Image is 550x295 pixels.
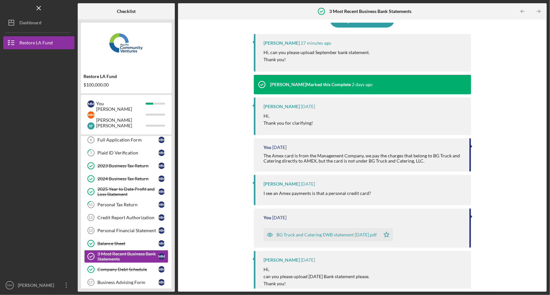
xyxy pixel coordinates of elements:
[81,26,172,65] img: Product logo
[264,266,369,273] p: Hi,
[84,224,168,237] a: 13Personal Financial StatementMM
[158,163,165,169] div: M M
[264,56,370,63] p: Thank you!
[89,216,93,220] tspan: 12
[97,176,158,181] div: 2024 Business Tax Return
[264,119,313,127] p: Thank you for clarifying!
[96,104,146,126] div: [PERSON_NAME] [PERSON_NAME]
[89,280,93,284] tspan: 17
[264,145,271,150] div: You
[97,163,158,168] div: 2023 Business Tax Return
[89,229,93,233] tspan: 13
[97,241,158,246] div: Balance Sheet
[264,153,463,164] div: The Amex card is from the Management Company, we pay the charges that belong to BG Truck and Cate...
[264,228,393,241] button: BG Truck and Catering EWB statement [DATE].pdf
[84,82,169,87] div: $100,000.00
[84,237,168,250] a: Balance SheetMM
[117,9,136,14] b: Checklist
[97,202,158,207] div: Personal Tax Return
[264,190,371,197] p: I see an Amex payments is that a personal credit card?
[272,145,286,150] time: 2025-10-03 02:17
[84,198,168,211] a: 11Personal Tax ReturnMM
[19,16,41,31] div: Dashboard
[84,133,168,146] a: 6Full Application FormMM
[87,111,95,119] div: M M
[90,138,92,142] tspan: 6
[96,98,146,109] div: You
[84,211,168,224] a: 12Credit Report AuthorizationMM
[84,74,169,79] div: Restore LA Fund
[84,146,168,159] a: 7Plaid ID VerificationMM
[3,36,74,49] button: Restore LA Fund
[84,159,168,172] a: 2023 Business Tax ReturnMM
[158,150,165,156] div: M M
[301,181,315,187] time: 2025-10-03 01:25
[87,122,95,130] div: S F
[158,227,165,234] div: M M
[264,49,370,56] p: Hi, can you please upload September bank statement.
[97,187,158,197] div: 2025 Year to Date Profit and Loss Statement
[84,185,168,198] a: 2025 Year to Date Profit and Loss StatementMM
[97,215,158,220] div: Credit Report Authorization
[158,253,165,260] div: M M
[264,257,300,263] div: [PERSON_NAME]
[87,100,95,108] div: M M
[97,251,158,262] div: 3 Most Recent Business Bank Statements
[84,276,168,289] a: 17Business Advising FormMM
[97,228,158,233] div: Personal Financial Statement
[3,279,74,292] button: MM[PERSON_NAME]
[301,40,331,46] time: 2025-10-09 22:01
[264,215,271,220] div: You
[301,257,315,263] time: 2025-10-03 01:00
[301,104,315,109] time: 2025-10-03 04:52
[84,263,168,276] a: Company Debt ScheduleMM
[90,151,92,155] tspan: 7
[264,40,300,46] div: [PERSON_NAME]
[158,201,165,208] div: M M
[264,181,300,187] div: [PERSON_NAME]
[97,150,158,155] div: Plaid ID Verification
[158,279,165,286] div: M M
[276,232,377,237] div: BG Truck and Catering EWB statement [DATE].pdf
[272,215,286,220] time: 2025-10-03 01:04
[264,280,369,287] p: Thank you!
[158,176,165,182] div: M M
[97,280,158,285] div: Business Advising Form
[158,188,165,195] div: M M
[158,240,165,247] div: M M
[84,250,168,263] a: 3 Most Recent Business Bank StatementsMM
[7,284,12,287] text: MM
[264,273,369,280] p: can you please upload [DATE] Bank statement please.
[3,16,74,29] button: Dashboard
[19,36,53,51] div: Restore LA Fund
[270,82,351,87] div: [PERSON_NAME] Marked this Complete
[97,137,158,142] div: Full Application Form
[16,279,58,293] div: [PERSON_NAME]
[264,104,300,109] div: [PERSON_NAME]
[158,214,165,221] div: M M
[330,9,412,14] b: 3 Most Recent Business Bank Statements
[96,120,146,131] div: [PERSON_NAME]
[158,266,165,273] div: M M
[158,137,165,143] div: M M
[264,112,313,119] p: Hi,
[89,203,93,207] tspan: 11
[97,267,158,272] div: Company Debt Schedule
[352,82,373,87] time: 2025-10-07 21:49
[84,172,168,185] a: 2024 Business Tax ReturnMM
